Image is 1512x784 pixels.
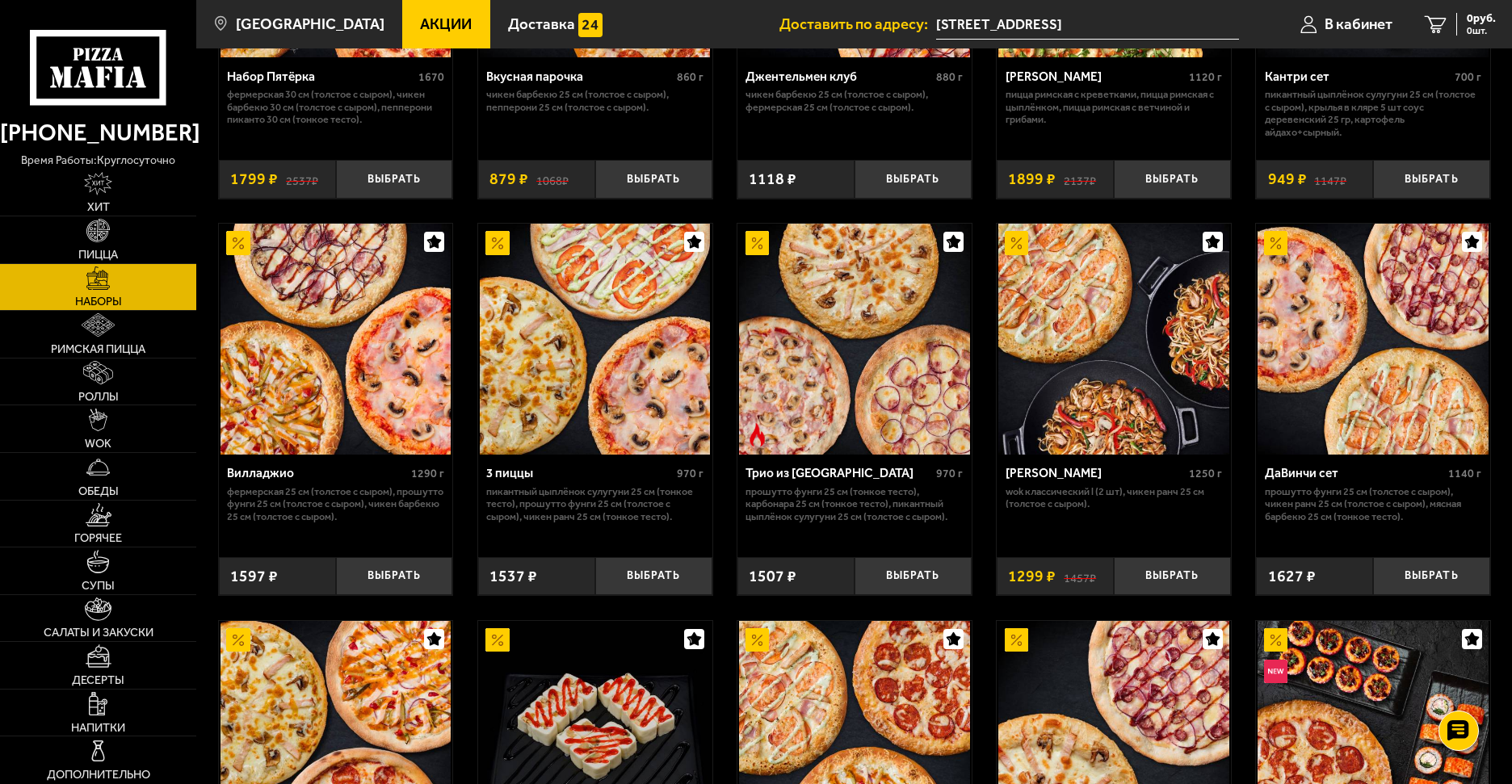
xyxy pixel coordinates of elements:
p: Пикантный цыплёнок сулугуни 25 см (толстое с сыром), крылья в кляре 5 шт соус деревенский 25 гр, ... [1265,88,1481,138]
span: 879 ₽ [489,171,528,187]
button: Выбрать [1114,557,1231,596]
a: АкционныйВилладжио [219,224,453,455]
a: АкционныйВилла Капри [997,224,1231,455]
a: АкционныйДаВинчи сет [1256,224,1490,455]
div: [PERSON_NAME] [1006,466,1185,481]
img: Акционный [226,231,250,254]
span: 1299 ₽ [1008,568,1056,585]
span: Акции [420,17,472,32]
s: 2537 ₽ [286,171,318,187]
img: Акционный [1005,231,1028,254]
span: 1140 г [1448,467,1481,480]
span: 880 г [936,70,963,84]
span: Супы [82,580,115,592]
p: Wok классический L (2 шт), Чикен Ранч 25 см (толстое с сыром). [1006,485,1222,510]
button: Выбрать [1114,160,1231,199]
div: [PERSON_NAME] [1006,69,1185,85]
span: WOK [85,438,111,450]
p: Фермерская 25 см (толстое с сыром), Прошутто Фунги 25 см (толстое с сыром), Чикен Барбекю 25 см (... [227,485,443,523]
img: Акционный [745,231,769,254]
img: Акционный [485,231,509,254]
button: Выбрать [855,557,972,596]
span: Обеды [78,485,119,497]
span: В кабинет [1325,17,1392,32]
span: 1899 ₽ [1008,171,1056,187]
button: Выбрать [336,557,453,596]
span: 0 руб. [1467,13,1496,24]
img: Острое блюдо [745,423,769,447]
s: 1068 ₽ [536,171,569,187]
span: 0 шт. [1467,26,1496,36]
img: Акционный [745,628,769,652]
span: 1290 г [411,467,444,480]
span: 700 г [1455,70,1481,84]
img: Акционный [1264,231,1287,254]
span: Наборы [75,296,122,308]
p: Фермерская 30 см (толстое с сыром), Чикен Барбекю 30 см (толстое с сыром), Пепперони Пиканто 30 с... [227,88,443,126]
span: 1537 ₽ [489,568,537,585]
span: Доставить по адресу: [779,17,936,32]
span: 1597 ₽ [230,568,278,585]
img: Акционный [226,628,250,652]
img: 15daf4d41897b9f0e9f617042186c801.svg [578,13,602,36]
span: 1250 г [1189,467,1222,480]
button: Выбрать [336,160,453,199]
img: Акционный [1264,628,1287,652]
button: Выбрать [595,557,712,596]
div: Джентельмен клуб [745,69,931,85]
button: Выбрать [855,160,972,199]
span: 860 г [677,70,703,84]
span: 1120 г [1189,70,1222,84]
span: Салаты и закуски [44,627,153,639]
button: Выбрать [1373,557,1490,596]
a: Акционный3 пиццы [478,224,712,455]
s: 2137 ₽ [1064,171,1096,187]
div: Трио из [GEOGRAPHIC_DATA] [745,466,931,481]
p: Пикантный цыплёнок сулугуни 25 см (тонкое тесто), Прошутто Фунги 25 см (толстое с сыром), Чикен Р... [486,485,703,523]
span: Дополнительно [47,769,150,781]
p: Прошутто Фунги 25 см (толстое с сыром), Чикен Ранч 25 см (толстое с сыром), Мясная Барбекю 25 см ... [1265,485,1481,523]
span: Хит [87,201,110,213]
span: Роллы [78,391,119,403]
input: Ваш адрес доставки [936,10,1238,40]
button: Выбрать [1373,160,1490,199]
p: Чикен Барбекю 25 см (толстое с сыром), Фермерская 25 см (толстое с сыром). [745,88,962,113]
p: Чикен Барбекю 25 см (толстое с сыром), Пепперони 25 см (толстое с сыром). [486,88,703,113]
a: АкционныйОстрое блюдоТрио из Рио [737,224,972,455]
img: Трио из Рио [739,224,970,455]
span: Доставка [508,17,575,32]
button: Выбрать [595,160,712,199]
span: 1627 ₽ [1268,568,1316,585]
p: Прошутто Фунги 25 см (тонкое тесто), Карбонара 25 см (тонкое тесто), Пикантный цыплёнок сулугуни ... [745,485,962,523]
img: Акционный [1005,628,1028,652]
img: Вилла Капри [998,224,1229,455]
p: Пицца Римская с креветками, Пицца Римская с цыплёнком, Пицца Римская с ветчиной и грибами. [1006,88,1222,126]
s: 1147 ₽ [1314,171,1346,187]
span: 949 ₽ [1268,171,1307,187]
s: 1457 ₽ [1064,568,1096,585]
span: Пицца [78,249,118,261]
img: 3 пиццы [480,224,711,455]
div: Набор Пятёрка [227,69,414,85]
div: Вкусная парочка [486,69,672,85]
div: 3 пиццы [486,466,672,481]
span: Десерты [72,674,124,686]
span: Римская пицца [51,343,145,355]
div: Вилладжио [227,466,406,481]
img: Новинка [1264,660,1287,683]
div: Кантри сет [1265,69,1451,85]
span: [GEOGRAPHIC_DATA] [236,17,384,32]
span: 1118 ₽ [749,171,796,187]
span: Горячее [74,532,122,544]
div: ДаВинчи сет [1265,466,1444,481]
span: 970 г [936,467,963,480]
img: Вилладжио [220,224,451,455]
img: Акционный [485,628,509,652]
span: 1507 ₽ [749,568,796,585]
span: 1670 [418,70,444,84]
span: 970 г [677,467,703,480]
span: Напитки [71,722,125,734]
img: ДаВинчи сет [1258,224,1489,455]
span: 1799 ₽ [230,171,278,187]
